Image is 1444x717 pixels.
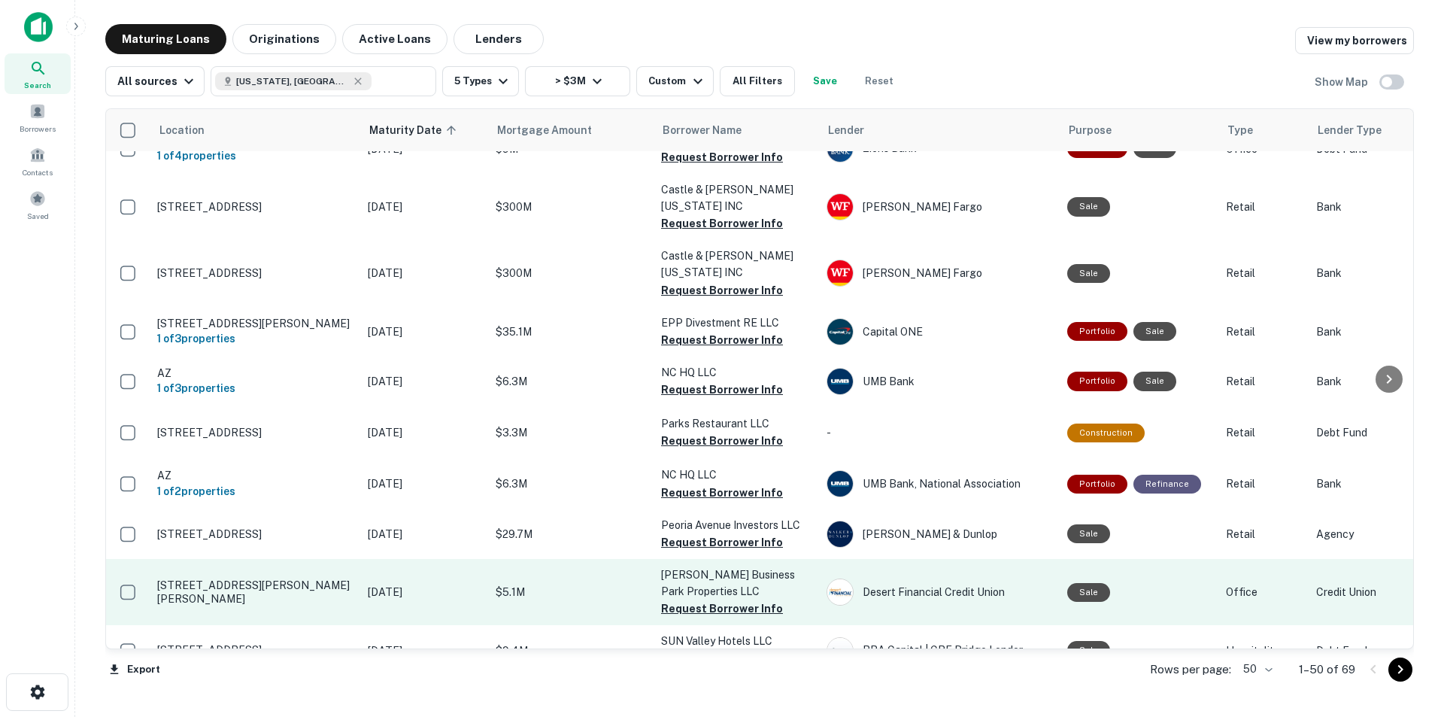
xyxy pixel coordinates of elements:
button: Export [105,658,164,681]
a: View my borrowers [1295,27,1414,54]
button: Active Loans [342,24,447,54]
span: Location [159,121,205,139]
p: Bank [1316,199,1436,215]
th: Borrower Name [654,109,819,151]
span: Borrowers [20,123,56,135]
button: Request Borrower Info [661,148,783,166]
p: [DATE] [368,324,481,340]
span: Borrower Name [663,121,742,139]
button: Request Borrower Info [661,331,783,349]
p: [PERSON_NAME] Business Park Properties LLC [661,567,811,600]
div: Sale [1133,322,1176,341]
span: Search [24,79,51,91]
div: Sale [1067,524,1110,543]
div: [PERSON_NAME] & Dunlop [827,521,1052,548]
iframe: Chat Widget [1369,597,1444,669]
button: > $3M [525,66,630,96]
p: $29.7M [496,526,646,542]
p: [DATE] [368,424,481,441]
p: AZ [157,469,353,482]
p: Office [1226,584,1301,600]
p: Rows per page: [1150,661,1231,679]
button: Maturing Loans [105,24,226,54]
th: Lender Type [1309,109,1444,151]
button: Request Borrower Info [661,281,783,299]
p: SUN Valley Hotels LLC [661,633,811,649]
div: Sale [1067,197,1110,216]
div: This is a portfolio loan with 3 properties [1067,372,1127,390]
th: Mortgage Amount [488,109,654,151]
p: Retail [1226,475,1301,492]
img: capitalize-icon.png [24,12,53,42]
span: Contacts [23,166,53,178]
p: [DATE] [368,584,481,600]
p: [DATE] [368,373,481,390]
div: UMB Bank, National Association [827,470,1052,497]
span: Mortgage Amount [497,121,611,139]
button: 5 Types [442,66,519,96]
p: Retail [1226,265,1301,281]
button: Request Borrower Info [661,600,783,618]
p: Bank [1316,373,1436,390]
p: [STREET_ADDRESS] [157,643,353,657]
button: Request Borrower Info [661,432,783,450]
p: Parks Restaurant LLC [661,415,811,432]
h6: 1 of 3 properties [157,380,353,396]
span: Lender [828,121,864,139]
div: 50 [1237,658,1275,680]
button: Request Borrower Info [661,381,783,399]
div: [PERSON_NAME] Fargo [827,193,1052,220]
button: All sources [105,66,205,96]
p: NC HQ LLC [661,466,811,483]
p: [STREET_ADDRESS] [157,200,353,214]
p: Castle & [PERSON_NAME] [US_STATE] INC [661,181,811,214]
h6: 1 of 2 properties [157,483,353,500]
p: [DATE] [368,526,481,542]
p: [DATE] [368,265,481,281]
p: Peoria Avenue Investors LLC [661,517,811,533]
p: Agency [1316,526,1436,542]
p: - [827,424,1052,441]
button: Originations [232,24,336,54]
div: RRA Capital | CRE Bridge Lender [827,637,1052,664]
p: $6.3M [496,373,646,390]
button: Save your search to get updates of matches that match your search criteria. [801,66,849,96]
p: Bank [1316,265,1436,281]
p: [STREET_ADDRESS][PERSON_NAME][PERSON_NAME] [157,579,353,606]
p: 1–50 of 69 [1299,661,1355,679]
p: [STREET_ADDRESS] [157,266,353,280]
a: Borrowers [5,97,71,138]
button: Request Borrower Info [661,484,783,502]
img: picture [827,471,853,497]
p: NC HQ LLC [661,364,811,381]
div: Capital ONE [827,318,1052,345]
p: $35.1M [496,324,646,340]
p: Debt Fund [1316,424,1436,441]
span: Type [1227,121,1253,139]
div: Sale [1067,583,1110,602]
div: This is a portfolio loan with 2 properties [1067,475,1127,494]
p: $300M [496,199,646,215]
div: This loan purpose was for construction [1067,424,1145,442]
p: [DATE] [368,199,481,215]
button: Reset [855,66,903,96]
p: $3.3M [496,424,646,441]
div: [PERSON_NAME] Fargo [827,260,1052,287]
p: AZ [157,366,353,380]
th: Location [150,109,360,151]
p: [DATE] [368,643,481,659]
p: Retail [1226,199,1301,215]
div: Sale [1067,641,1110,660]
div: Sale [1133,372,1176,390]
img: picture [827,579,853,605]
p: $5.1M [496,584,646,600]
div: Custom [648,72,706,90]
th: Lender [819,109,1060,151]
a: Contacts [5,141,71,181]
h6: Show Map [1315,74,1370,90]
div: This is a portfolio loan with 3 properties [1067,322,1127,341]
span: Purpose [1069,121,1112,139]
